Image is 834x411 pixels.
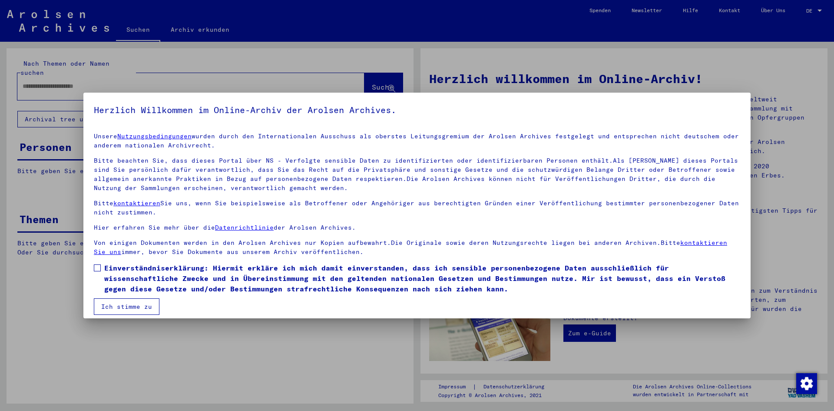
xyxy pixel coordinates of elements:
[94,223,740,232] p: Hier erfahren Sie mehr über die der Arolsen Archives.
[94,239,727,256] a: kontaktieren Sie uns
[113,199,160,207] a: kontaktieren
[796,373,817,394] img: Zustimmung ändern
[94,298,159,315] button: Ich stimme zu
[104,263,740,294] span: Einverständniserklärung: Hiermit erkläre ich mich damit einverstanden, dass ich sensible personen...
[117,132,192,140] a: Nutzungsbedingungen
[94,103,740,117] h5: Herzlich Willkommen im Online-Archiv der Arolsen Archives.
[215,224,274,231] a: Datenrichtlinie
[94,238,740,257] p: Von einigen Dokumenten werden in den Arolsen Archives nur Kopien aufbewahrt.Die Originale sowie d...
[94,156,740,193] p: Bitte beachten Sie, dass dieses Portal über NS - Verfolgte sensible Daten zu identifizierten oder...
[94,132,740,150] p: Unsere wurden durch den Internationalen Ausschuss als oberstes Leitungsgremium der Arolsen Archiv...
[94,199,740,217] p: Bitte Sie uns, wenn Sie beispielsweise als Betroffener oder Angehöriger aus berechtigten Gründen ...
